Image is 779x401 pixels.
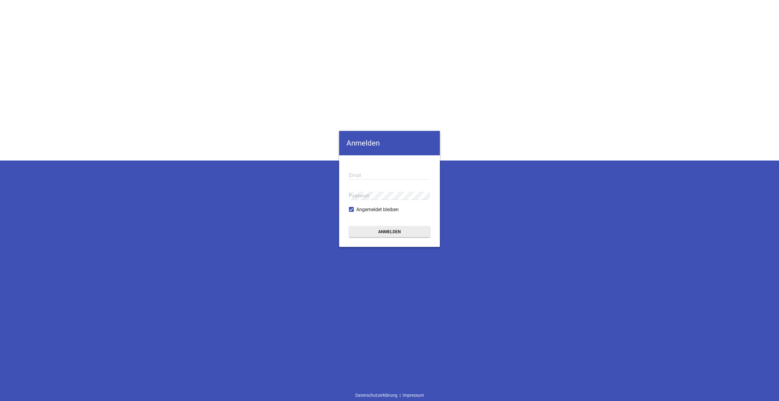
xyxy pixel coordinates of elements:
[400,389,426,401] a: Impressum
[349,226,430,237] button: Anmelden
[353,389,400,401] a: Datenschutzerklärung
[339,131,440,155] h4: Anmelden
[353,389,426,401] div: |
[356,206,399,213] span: Angemeldet bleiben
